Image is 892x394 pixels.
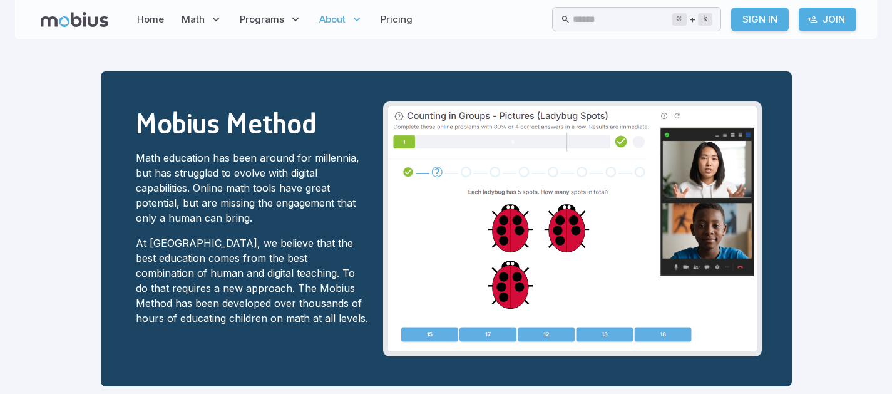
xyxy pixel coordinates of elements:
[240,13,284,26] span: Programs
[133,5,168,34] a: Home
[672,13,687,26] kbd: ⌘
[136,106,368,140] h2: Mobius Method
[388,106,757,351] img: Grade 2 Class
[731,8,789,31] a: Sign In
[136,150,368,226] p: Math education has been around for millennia, but has struggled to evolve with digital capabiliti...
[672,12,712,27] div: +
[799,8,856,31] a: Join
[377,5,416,34] a: Pricing
[182,13,205,26] span: Math
[698,13,712,26] kbd: k
[136,236,368,326] p: At [GEOGRAPHIC_DATA], we believe that the best education comes from the best combination of human...
[319,13,346,26] span: About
